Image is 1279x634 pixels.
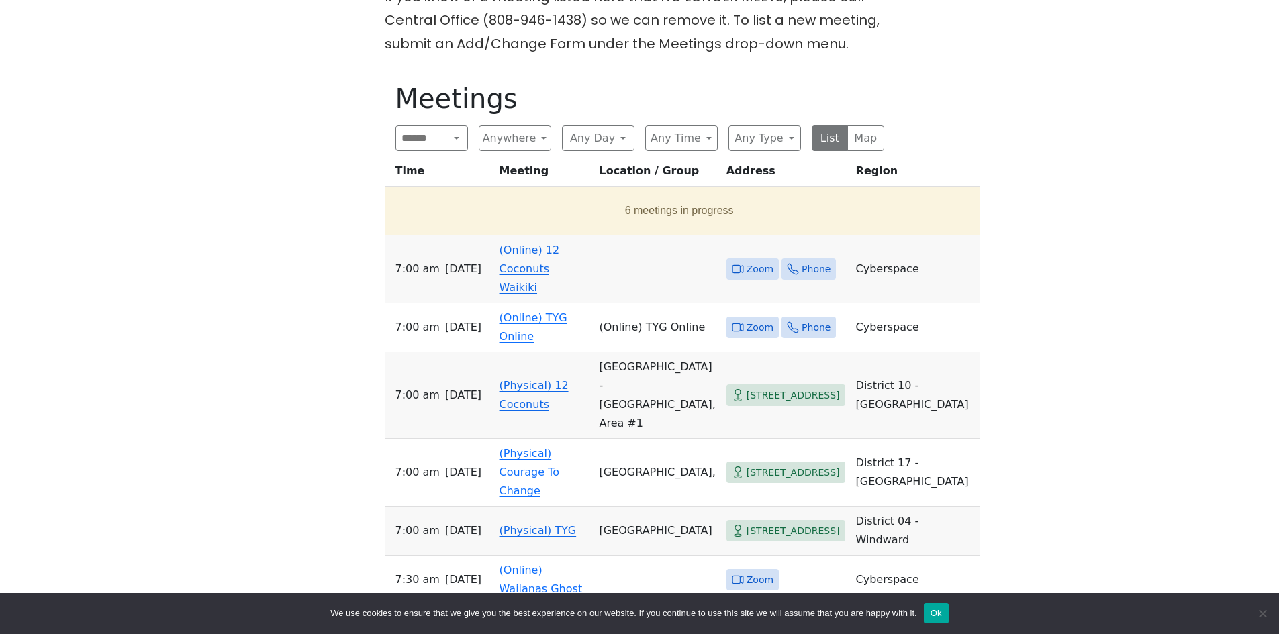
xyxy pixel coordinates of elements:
[385,162,494,187] th: Time
[851,235,980,303] td: Cyberspace
[747,572,773,588] span: Zoom
[390,192,969,229] button: 6 meetings in progress
[445,318,481,337] span: [DATE]
[445,521,481,540] span: [DATE]
[747,387,840,404] span: [STREET_ADDRESS]
[802,319,831,336] span: Phone
[500,311,567,343] a: (Online) TYG Online
[594,162,720,187] th: Location / Group
[1256,606,1269,620] span: No
[747,464,840,481] span: [STREET_ADDRESS]
[330,606,916,620] span: We use cookies to ensure that we give you the best experience on our website. If you continue to ...
[500,379,569,411] a: (Physical) 12 Coconuts
[851,556,980,604] td: Cyberspace
[721,162,851,187] th: Address
[847,125,884,151] button: Map
[500,524,577,537] a: (Physical) TYG
[562,125,634,151] button: Any Day
[747,261,773,278] span: Zoom
[445,386,481,405] span: [DATE]
[747,319,773,336] span: Zoom
[594,352,720,439] td: [GEOGRAPHIC_DATA] - [GEOGRAPHIC_DATA], Area #1
[802,261,831,278] span: Phone
[851,507,980,556] td: District 04 - Windward
[924,603,949,623] button: Ok
[851,439,980,507] td: District 17 - [GEOGRAPHIC_DATA]
[645,125,718,151] button: Any Time
[594,439,720,507] td: [GEOGRAPHIC_DATA],
[594,303,720,352] td: (Online) TYG Online
[747,523,840,539] span: [STREET_ADDRESS]
[851,303,980,352] td: Cyberspace
[494,162,594,187] th: Meeting
[851,162,980,187] th: Region
[395,125,447,151] input: Search
[445,570,481,589] span: [DATE]
[395,521,440,540] span: 7:00 AM
[395,570,440,589] span: 7:30 AM
[500,564,583,595] a: (Online) Wailanas Ghost
[445,260,481,278] span: [DATE]
[445,463,481,482] span: [DATE]
[728,125,801,151] button: Any Type
[812,125,849,151] button: List
[395,386,440,405] span: 7:00 AM
[395,463,440,482] span: 7:00 AM
[395,318,440,337] span: 7:00 AM
[479,125,551,151] button: Anywhere
[500,244,560,294] a: (Online) 12 Coconuts Waikiki
[395,260,440,278] span: 7:00 AM
[594,507,720,556] td: [GEOGRAPHIC_DATA]
[851,352,980,439] td: District 10 - [GEOGRAPHIC_DATA]
[446,125,467,151] button: Search
[500,447,559,497] a: (Physical) Courage To Change
[395,83,884,115] h1: Meetings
